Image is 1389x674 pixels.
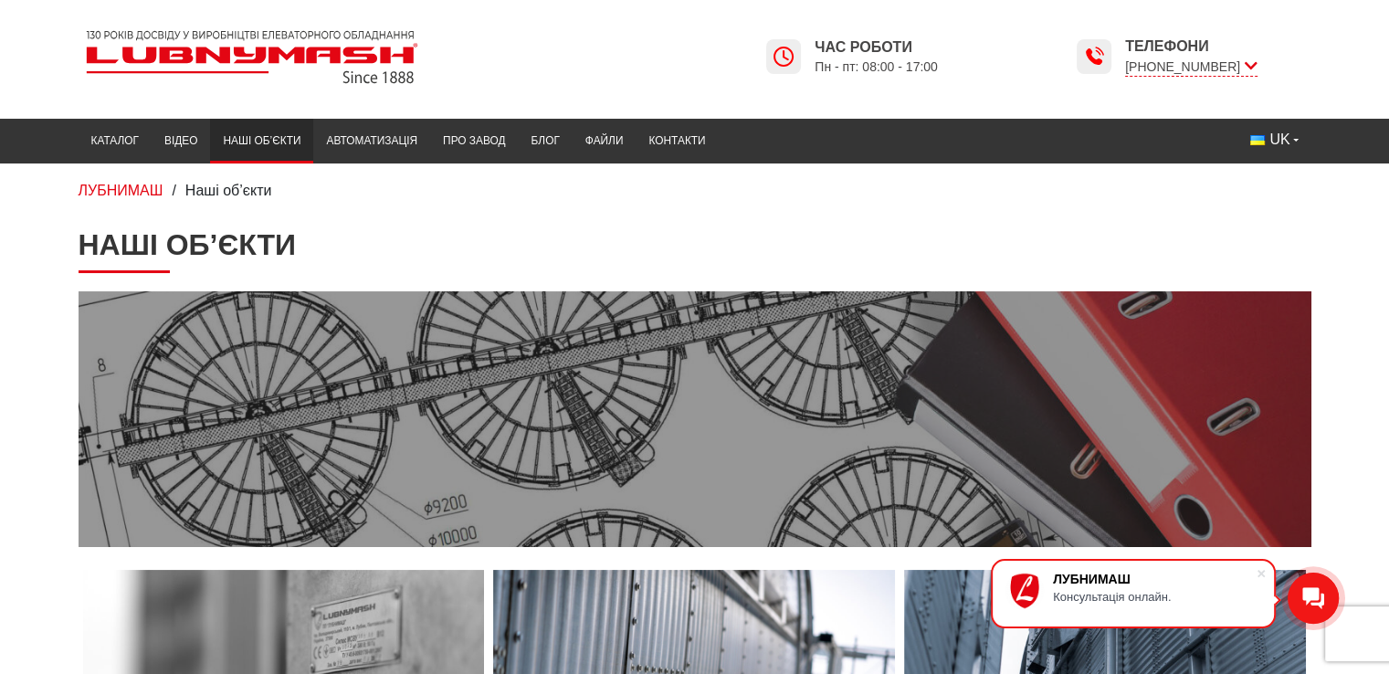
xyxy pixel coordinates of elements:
[152,123,210,159] a: Відео
[1053,590,1256,604] div: Консультація онлайн.
[1250,135,1265,145] img: Українська
[815,58,938,76] span: Пн - пт: 08:00 - 17:00
[79,23,426,91] img: Lubnymash
[430,123,518,159] a: Про завод
[79,123,152,159] a: Каталог
[172,183,175,198] span: /
[1125,37,1257,57] span: Телефони
[815,37,938,58] span: Час роботи
[210,123,313,159] a: Наші об’єкти
[79,183,163,198] a: ЛУБНИМАШ
[1125,58,1257,77] span: [PHONE_NUMBER]
[1053,572,1256,586] div: ЛУБНИМАШ
[185,183,272,198] span: Наші об’єкти
[1083,46,1105,68] img: Lubnymash time icon
[79,227,1311,273] h1: Наші об’єкти
[636,123,718,159] a: Контакти
[313,123,430,159] a: Автоматизація
[573,123,637,159] a: Файли
[1237,123,1310,156] button: UK
[518,123,572,159] a: Блог
[773,46,794,68] img: Lubnymash time icon
[1269,130,1289,150] span: UK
